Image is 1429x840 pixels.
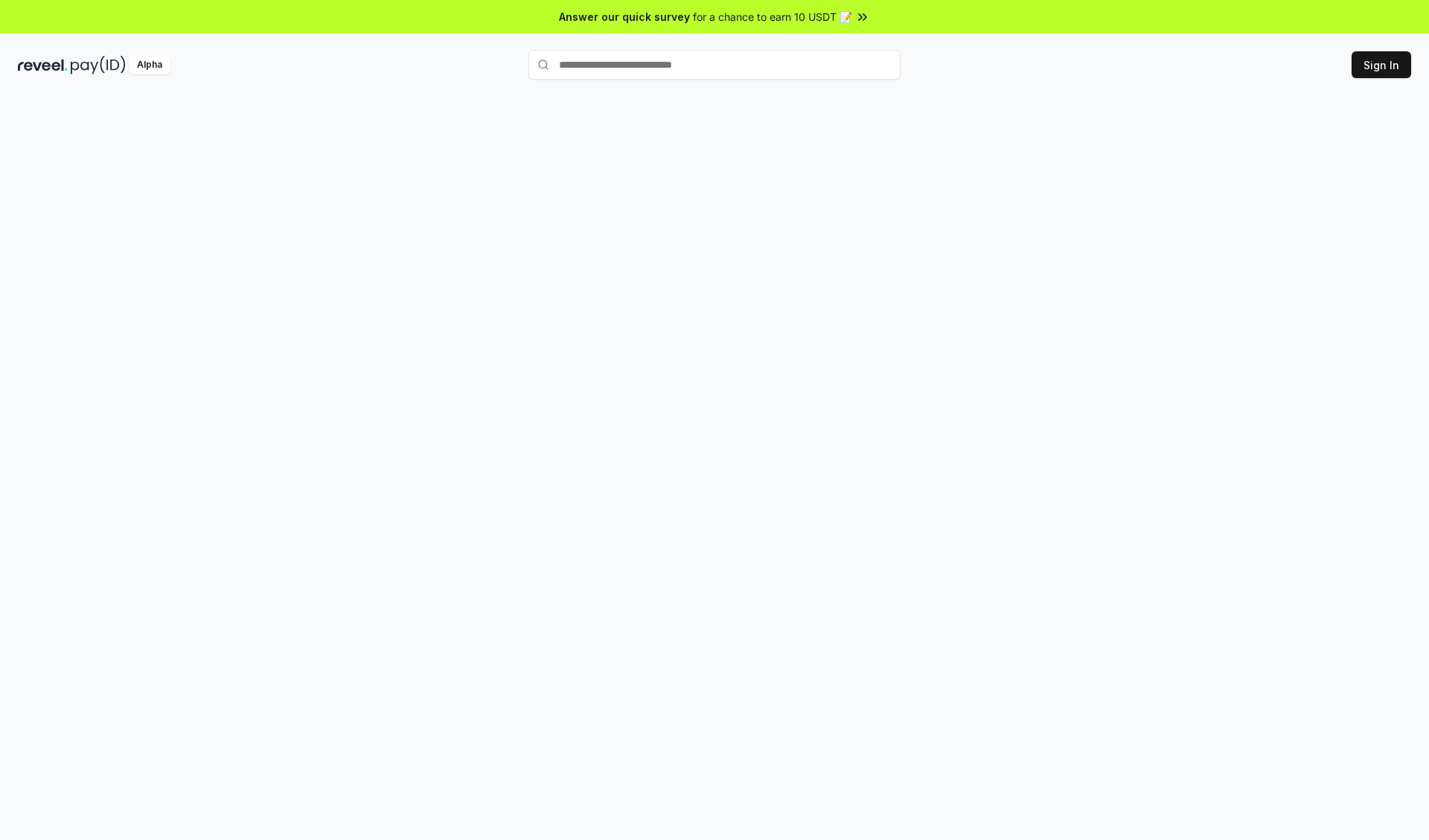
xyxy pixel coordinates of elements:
button: Sign In [1352,51,1411,78]
div: Alpha [129,56,170,74]
img: pay_id [71,56,126,74]
span: Answer our quick survey [559,9,690,25]
span: for a chance to earn 10 USDT 📝 [693,9,852,25]
img: reveel_dark [18,56,68,74]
